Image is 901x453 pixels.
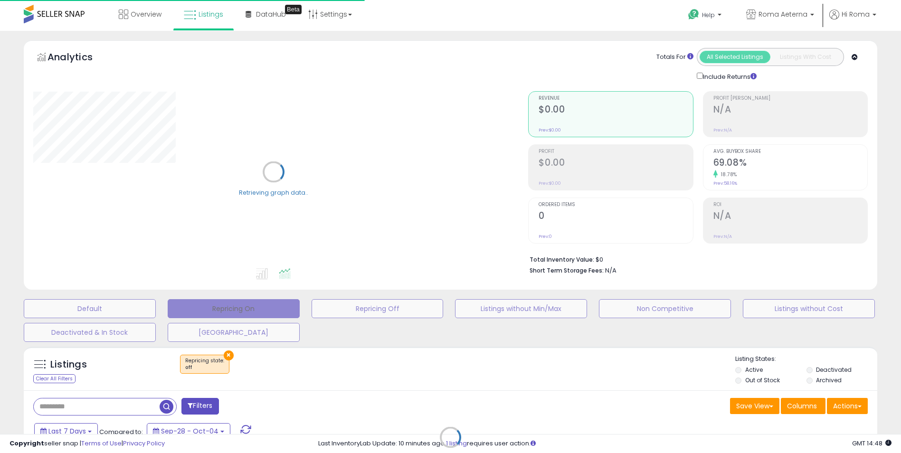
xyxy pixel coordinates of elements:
[713,157,867,170] h2: 69.08%
[539,234,552,239] small: Prev: 0
[168,323,300,342] button: [GEOGRAPHIC_DATA]
[9,439,44,448] strong: Copyright
[539,157,692,170] h2: $0.00
[702,11,715,19] span: Help
[605,266,616,275] span: N/A
[599,299,731,318] button: Non Competitive
[455,299,587,318] button: Listings without Min/Max
[713,149,867,154] span: Avg. Buybox Share
[239,188,308,197] div: Retrieving graph data..
[743,299,875,318] button: Listings without Cost
[690,71,768,82] div: Include Returns
[770,51,841,63] button: Listings With Cost
[539,149,692,154] span: Profit
[9,439,165,448] div: seller snap | |
[700,51,770,63] button: All Selected Listings
[539,202,692,208] span: Ordered Items
[713,202,867,208] span: ROI
[539,96,692,101] span: Revenue
[713,127,732,133] small: Prev: N/A
[530,255,594,264] b: Total Inventory Value:
[688,9,700,20] i: Get Help
[829,9,876,31] a: Hi Roma
[539,127,561,133] small: Prev: $0.00
[842,9,870,19] span: Hi Roma
[530,253,861,264] li: $0
[256,9,286,19] span: DataHub
[131,9,161,19] span: Overview
[713,96,867,101] span: Profit [PERSON_NAME]
[285,5,302,14] div: Tooltip anchor
[312,299,444,318] button: Repricing Off
[539,180,561,186] small: Prev: $0.00
[759,9,807,19] span: Roma Aeterna
[47,50,111,66] h5: Analytics
[718,171,737,178] small: 18.78%
[713,104,867,117] h2: N/A
[681,1,731,31] a: Help
[713,210,867,223] h2: N/A
[168,299,300,318] button: Repricing On
[24,323,156,342] button: Deactivated & In Stock
[539,210,692,223] h2: 0
[530,266,604,274] b: Short Term Storage Fees:
[713,234,732,239] small: Prev: N/A
[713,180,737,186] small: Prev: 58.16%
[656,53,693,62] div: Totals For
[539,104,692,117] h2: $0.00
[24,299,156,318] button: Default
[199,9,223,19] span: Listings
